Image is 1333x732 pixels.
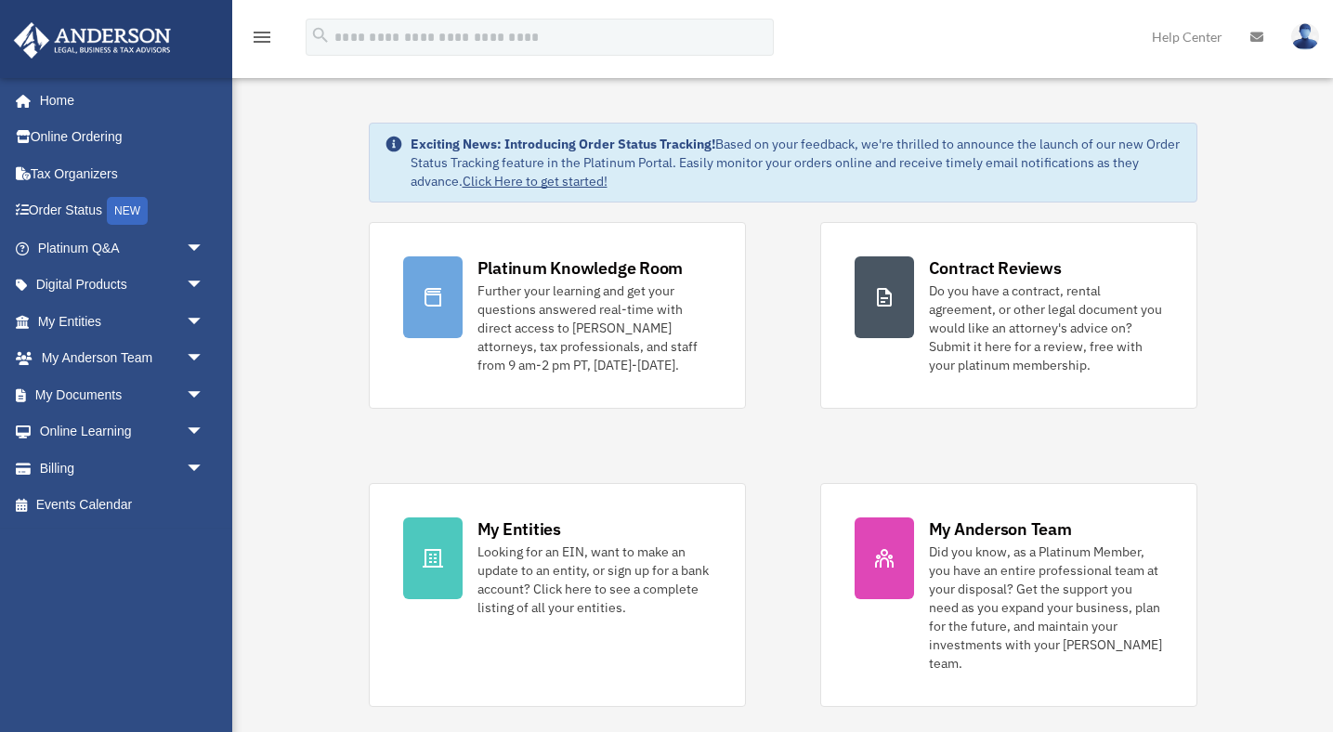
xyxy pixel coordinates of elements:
div: Based on your feedback, we're thrilled to announce the launch of our new Order Status Tracking fe... [411,135,1182,190]
div: Further your learning and get your questions answered real-time with direct access to [PERSON_NAM... [477,281,712,374]
strong: Exciting News: Introducing Order Status Tracking! [411,136,715,152]
a: My Documentsarrow_drop_down [13,376,232,413]
i: menu [251,26,273,48]
div: My Anderson Team [929,517,1072,541]
a: Tax Organizers [13,155,232,192]
a: My Entitiesarrow_drop_down [13,303,232,340]
img: Anderson Advisors Platinum Portal [8,22,176,59]
span: arrow_drop_down [186,340,223,378]
a: Home [13,82,223,119]
div: Do you have a contract, rental agreement, or other legal document you would like an attorney's ad... [929,281,1163,374]
a: Contract Reviews Do you have a contract, rental agreement, or other legal document you would like... [820,222,1197,409]
a: Events Calendar [13,487,232,524]
a: Billingarrow_drop_down [13,450,232,487]
div: Did you know, as a Platinum Member, you have an entire professional team at your disposal? Get th... [929,542,1163,673]
i: search [310,25,331,46]
a: Online Ordering [13,119,232,156]
a: Platinum Knowledge Room Further your learning and get your questions answered real-time with dire... [369,222,746,409]
span: arrow_drop_down [186,267,223,305]
div: My Entities [477,517,561,541]
a: My Anderson Teamarrow_drop_down [13,340,232,377]
img: User Pic [1291,23,1319,50]
span: arrow_drop_down [186,303,223,341]
span: arrow_drop_down [186,376,223,414]
a: menu [251,33,273,48]
div: NEW [107,197,148,225]
span: arrow_drop_down [186,413,223,451]
div: Platinum Knowledge Room [477,256,684,280]
a: Order StatusNEW [13,192,232,230]
a: Online Learningarrow_drop_down [13,413,232,451]
a: Digital Productsarrow_drop_down [13,267,232,304]
span: arrow_drop_down [186,450,223,488]
a: My Anderson Team Did you know, as a Platinum Member, you have an entire professional team at your... [820,483,1197,707]
div: Contract Reviews [929,256,1062,280]
a: Click Here to get started! [463,173,608,190]
a: My Entities Looking for an EIN, want to make an update to an entity, or sign up for a bank accoun... [369,483,746,707]
span: arrow_drop_down [186,229,223,268]
a: Platinum Q&Aarrow_drop_down [13,229,232,267]
div: Looking for an EIN, want to make an update to an entity, or sign up for a bank account? Click her... [477,542,712,617]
